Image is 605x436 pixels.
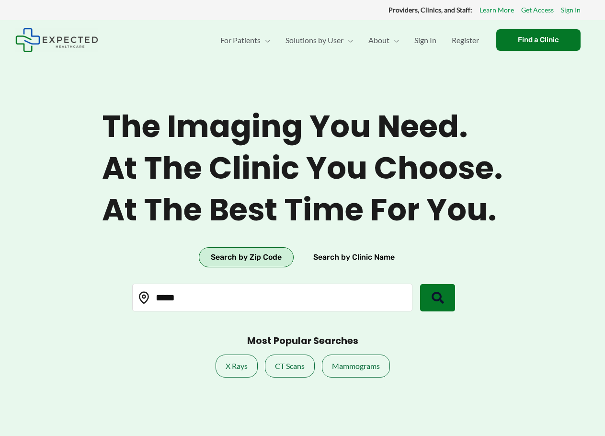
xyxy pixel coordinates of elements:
[278,23,361,57] a: Solutions by UserMenu Toggle
[216,355,258,378] a: X Rays
[199,247,294,267] button: Search by Zip Code
[479,4,514,16] a: Learn More
[220,23,261,57] span: For Patients
[452,23,479,57] span: Register
[496,29,581,51] a: Find a Clinic
[322,355,390,378] a: Mammograms
[102,108,503,145] span: The imaging you need.
[138,292,150,304] img: Location pin
[102,192,503,229] span: At the best time for you.
[247,335,358,347] h3: Most Popular Searches
[213,23,278,57] a: For PatientsMenu Toggle
[265,355,315,378] a: CT Scans
[444,23,487,57] a: Register
[15,28,98,52] img: Expected Healthcare Logo - side, dark font, small
[389,23,399,57] span: Menu Toggle
[213,23,487,57] nav: Primary Site Navigation
[561,4,581,16] a: Sign In
[102,150,503,187] span: At the clinic you choose.
[414,23,436,57] span: Sign In
[301,247,407,267] button: Search by Clinic Name
[343,23,353,57] span: Menu Toggle
[261,23,270,57] span: Menu Toggle
[521,4,554,16] a: Get Access
[368,23,389,57] span: About
[285,23,343,57] span: Solutions by User
[361,23,407,57] a: AboutMenu Toggle
[388,6,472,14] strong: Providers, Clinics, and Staff:
[407,23,444,57] a: Sign In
